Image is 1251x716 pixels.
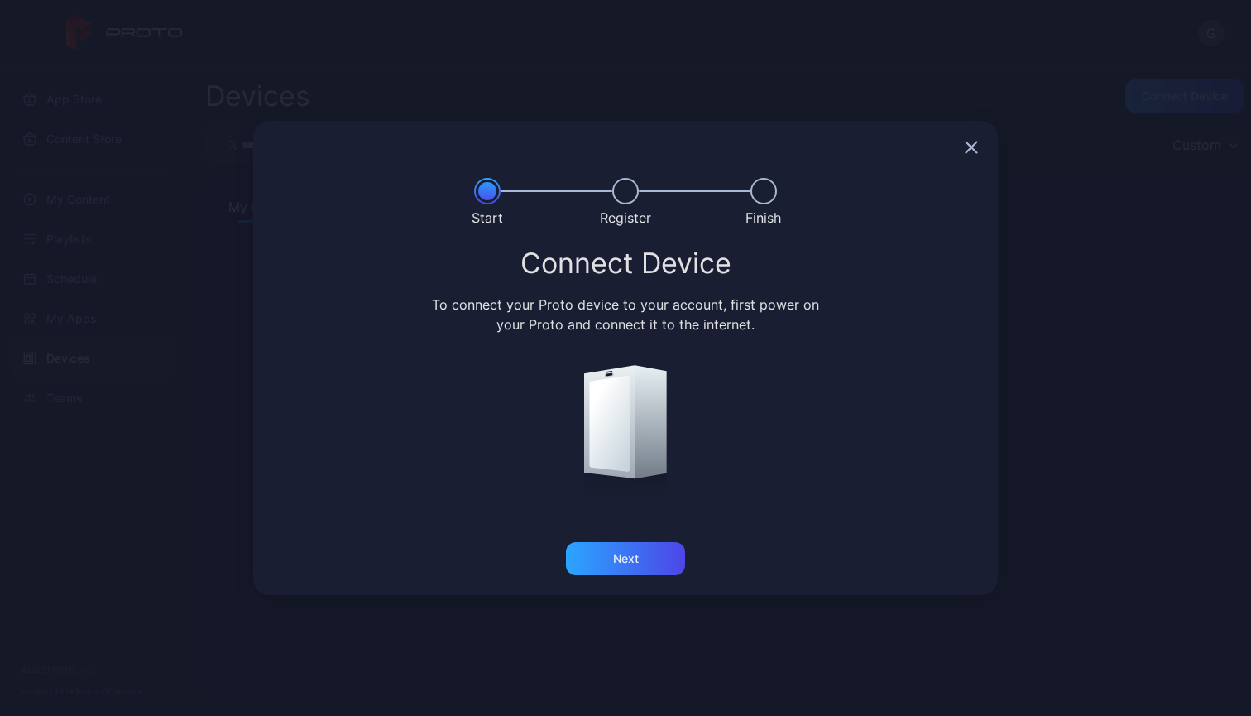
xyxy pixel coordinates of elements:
div: Start [472,208,503,228]
button: Next [566,542,685,575]
div: Next [613,552,639,565]
div: Finish [745,208,781,228]
div: Connect Device [273,248,978,278]
div: Register [600,208,651,228]
div: To connect your Proto device to your account, first power on your Proto and connect it to the int... [429,295,822,334]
